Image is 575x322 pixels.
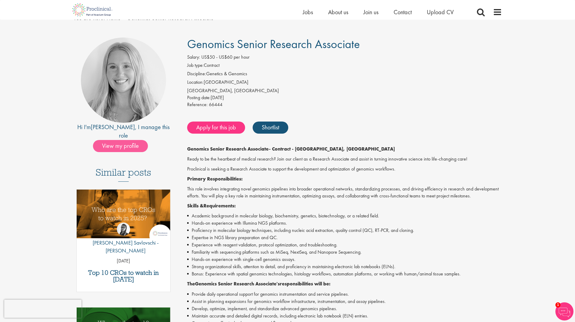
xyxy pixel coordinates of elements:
[187,256,502,263] li: Hands-on experience with single-cell genomics assays.
[77,239,171,254] p: [PERSON_NAME] Savlovschi - [PERSON_NAME]
[187,270,502,278] li: Bonus: Experience with spatial genomics technologies, histology workflows, automation platforms, ...
[187,79,502,87] li: [GEOGRAPHIC_DATA]
[81,37,166,123] img: imeage of recruiter Shannon Briggs
[187,94,502,101] div: [DATE]
[80,269,168,283] a: Top 10 CROs to watch in [DATE]
[187,220,502,227] li: Hands-on experience with Illumina NGS platforms.
[363,8,379,16] a: Join us
[201,54,250,60] span: US$50 - US$60 per hour
[187,166,502,173] p: Proclinical is seeking a Research Associate to support the development and optimization of genomi...
[555,302,573,320] img: Chatbot
[93,140,148,152] span: View my profile
[187,122,245,134] a: Apply for this job
[187,176,243,182] strong: Primary Responsibilities:
[187,156,502,163] p: Ready to be the heartbeat of medical research? Join our client as a Research Associate and assist...
[96,167,151,182] h3: Similar posts
[77,190,171,238] img: Top 10 CROs 2025 | Proclinical
[427,8,454,16] a: Upload CV
[187,298,502,305] li: Assist in planning expansions for genomics workflow infrastructure, instrumentation, and assay pi...
[91,123,135,131] a: [PERSON_NAME]
[280,281,331,287] strong: responsibilities will be:
[187,227,502,234] li: Proficiency in molecular biology techniques, including nucleic acid extraction, quality control (...
[187,186,502,200] p: This role involves integrating novel genomics pipelines into broader operational networks, standa...
[187,54,200,61] label: Salary:
[203,203,236,209] strong: Requirements:
[187,291,502,298] li: Provide daily operational support for genomics instrumentation and service pipelines.
[253,122,288,134] a: Shortlist
[187,263,502,270] li: Strong organizational skills, attention to detail, and proficiency in maintaining electronic lab ...
[187,146,269,152] strong: Genomics Senior Research Associate
[77,258,171,265] p: [DATE]
[187,305,502,312] li: Develop, optimize, implement, and standardize advanced genomics pipelines.
[93,141,154,149] a: View my profile
[394,8,412,16] a: Contact
[73,123,174,140] div: Hi I'm , I manage this role
[187,101,208,108] label: Reference:
[187,94,211,101] span: Posting date:
[187,62,204,69] label: Job type:
[187,36,360,52] span: Genomics Senior Research Associate
[195,281,280,287] strong: Genomics Senior Research Associate's
[187,70,502,79] li: Genetics & Genomics
[187,249,502,256] li: Familiarity with sequencing platforms such as MiSeq, NextSeq, and Nanopore Sequencing.
[328,8,348,16] a: About us
[303,8,313,16] a: Jobs
[269,146,395,152] strong: - Contract - [GEOGRAPHIC_DATA], [GEOGRAPHIC_DATA]
[555,302,561,307] span: 1
[4,300,81,318] iframe: reCAPTCHA
[187,62,502,70] li: Contract
[187,281,195,287] strong: The
[187,203,203,209] strong: Skills &
[77,190,171,243] a: Link to a post
[187,234,502,241] li: Expertise in NGS library preparation and QC.
[187,70,206,77] label: Discipline:
[77,223,171,257] a: Theodora Savlovschi - Wicks [PERSON_NAME] Savlovschi - [PERSON_NAME]
[187,241,502,249] li: Experience with reagent validation, protocol optimization, and troubleshooting.
[117,223,130,236] img: Theodora Savlovschi - Wicks
[187,312,502,320] li: Maintain accurate and detailed digital records, including electronic lab notebook (ELN) entries.
[187,79,204,86] label: Location:
[209,101,222,108] span: 66444
[187,87,502,94] div: [GEOGRAPHIC_DATA], [GEOGRAPHIC_DATA]
[187,212,502,220] li: Academic background in molecular biology, biochemistry, genetics, biotechnology, or a related field.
